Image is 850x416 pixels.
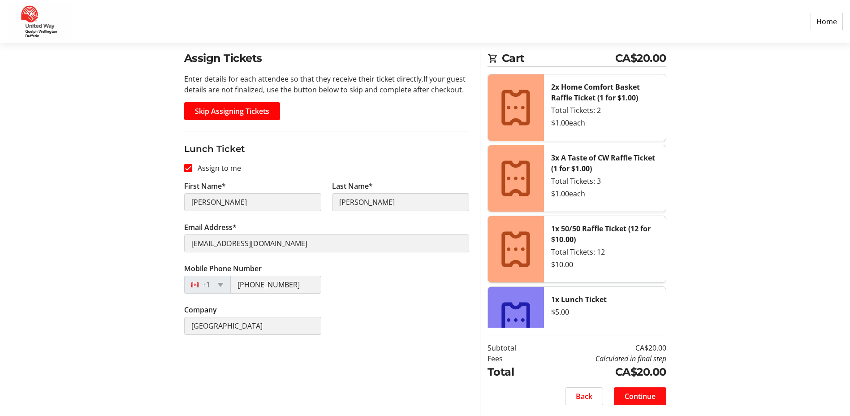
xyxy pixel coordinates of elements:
label: Company [184,304,217,315]
td: CA$20.00 [539,364,666,380]
div: $10.00 [551,259,659,270]
h2: Assign Tickets [184,50,469,66]
button: Back [565,387,603,405]
strong: 3x A Taste of CW Raffle Ticket (1 for $1.00) [551,153,655,173]
div: $1.00 each [551,117,659,128]
button: Skip Assigning Tickets [184,102,280,120]
div: Total Tickets: 3 [551,176,659,186]
strong: 2x Home Comfort Basket Raffle Ticket (1 for $1.00) [551,82,640,103]
button: Continue [614,387,666,405]
td: CA$20.00 [539,342,666,353]
span: Skip Assigning Tickets [195,106,269,117]
span: Continue [625,391,656,402]
p: Enter details for each attendee so that they receive their ticket directly. If your guest details... [184,74,469,95]
div: Total Tickets: 12 [551,247,659,257]
td: Total [488,364,539,380]
label: Mobile Phone Number [184,263,262,274]
div: $1.00 each [551,188,659,199]
h3: Lunch Ticket [184,142,469,156]
td: Calculated in final step [539,353,666,364]
div: $5.00 [551,307,659,317]
td: Fees [488,353,539,364]
span: Back [576,391,592,402]
input: (506) 234-5678 [230,276,321,294]
td: Subtotal [488,342,539,353]
span: CA$20.00 [615,50,666,66]
div: Total Tickets: 2 [551,105,659,116]
label: Assign to me [192,163,241,173]
label: First Name* [184,181,226,191]
strong: 1x 50/50 Raffle Ticket (12 for $10.00) [551,224,651,244]
span: Cart [502,50,615,66]
strong: 1x Lunch Ticket [551,295,607,304]
label: Last Name* [332,181,373,191]
label: Email Address* [184,222,237,233]
img: United Way Guelph Wellington Dufferin's Logo [7,4,71,39]
a: Home [811,13,843,30]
